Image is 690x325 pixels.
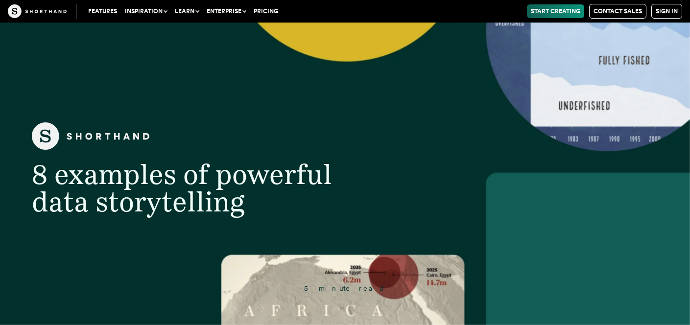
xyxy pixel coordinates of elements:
[250,4,282,18] a: Pricing
[304,284,385,292] span: 5 minute read
[589,4,646,19] a: Contact Sales
[32,158,332,218] span: 8 examples of powerful data storytelling
[171,4,203,18] button: Learn
[651,4,682,19] a: Sign in
[203,4,250,18] button: Enterprise
[8,4,67,18] img: The Craft
[121,4,171,18] button: Inspiration
[84,4,121,18] a: Features
[527,4,584,18] a: Start Creating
